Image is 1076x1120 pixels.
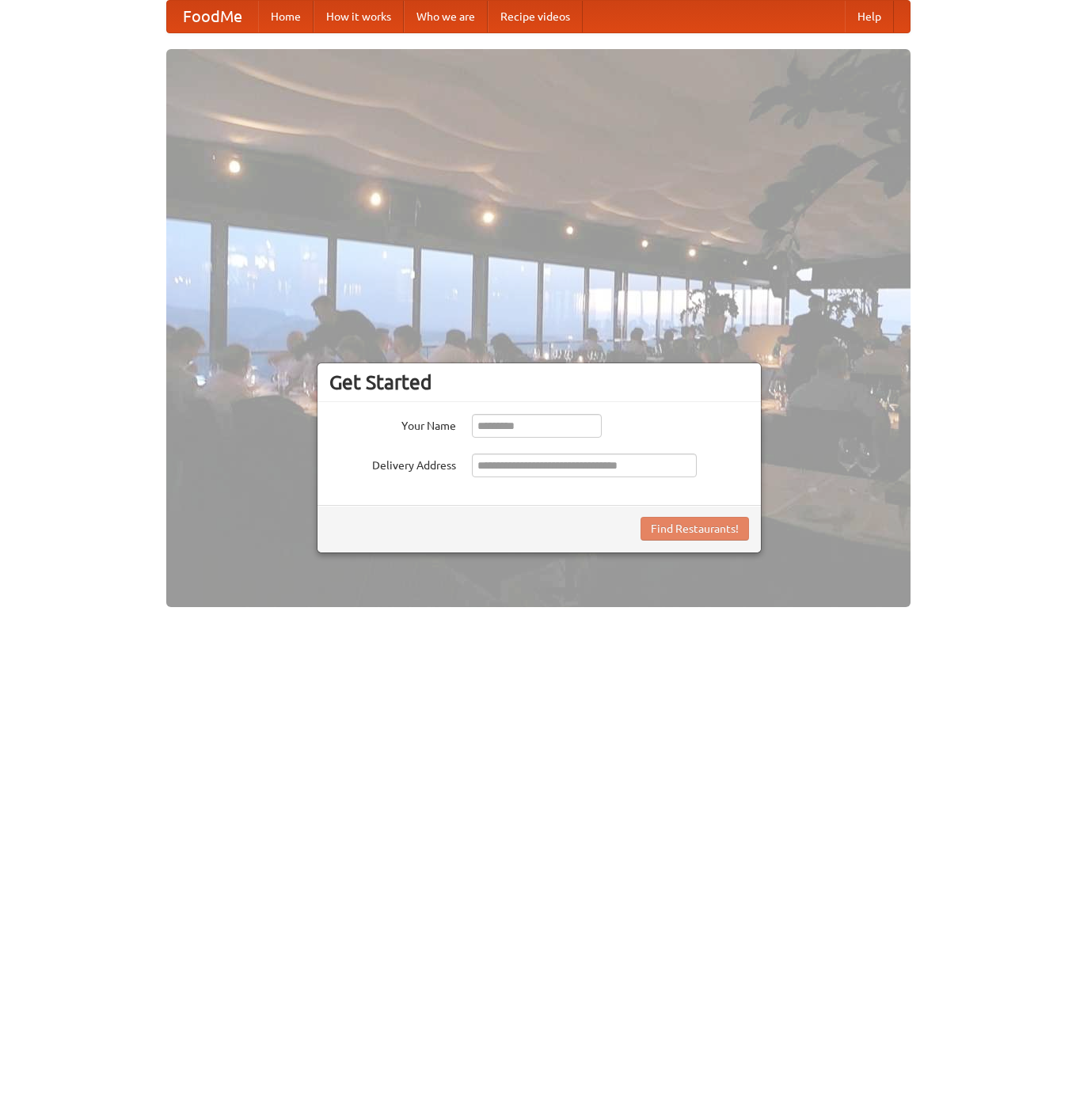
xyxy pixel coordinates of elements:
[314,1,404,32] a: How it works
[845,1,894,32] a: Help
[404,1,488,32] a: Who we are
[488,1,583,32] a: Recipe videos
[329,454,456,473] label: Delivery Address
[258,1,314,32] a: Home
[641,517,749,541] button: Find Restaurants!
[329,370,749,394] h3: Get Started
[329,414,456,434] label: Your Name
[167,1,258,32] a: FoodMe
